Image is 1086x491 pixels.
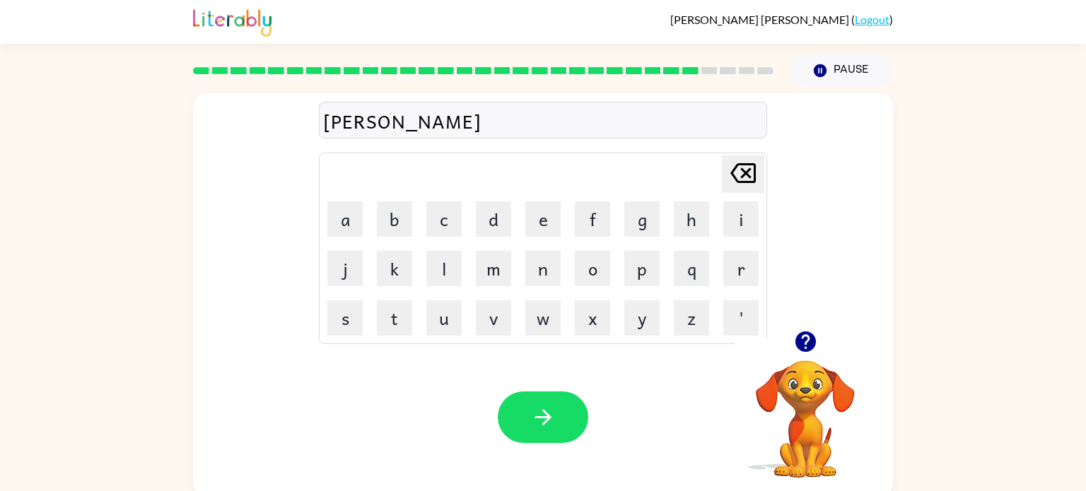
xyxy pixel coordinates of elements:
[377,251,412,286] button: k
[674,300,709,336] button: z
[327,201,363,237] button: a
[525,251,561,286] button: n
[723,201,759,237] button: i
[575,201,610,237] button: f
[855,13,889,26] a: Logout
[426,201,462,237] button: c
[723,251,759,286] button: r
[426,251,462,286] button: l
[476,201,511,237] button: d
[193,6,271,37] img: Literably
[426,300,462,336] button: u
[735,338,876,480] video: Your browser must support playing .mp4 files to use Literably. Please try using another browser.
[575,300,610,336] button: x
[525,300,561,336] button: w
[790,54,893,87] button: Pause
[525,201,561,237] button: e
[674,251,709,286] button: q
[670,13,893,26] div: ( )
[624,251,660,286] button: p
[723,300,759,336] button: '
[624,300,660,336] button: y
[670,13,851,26] span: [PERSON_NAME] [PERSON_NAME]
[323,106,763,136] div: [PERSON_NAME]
[575,251,610,286] button: o
[476,300,511,336] button: v
[327,251,363,286] button: j
[624,201,660,237] button: g
[377,201,412,237] button: b
[377,300,412,336] button: t
[674,201,709,237] button: h
[327,300,363,336] button: s
[476,251,511,286] button: m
